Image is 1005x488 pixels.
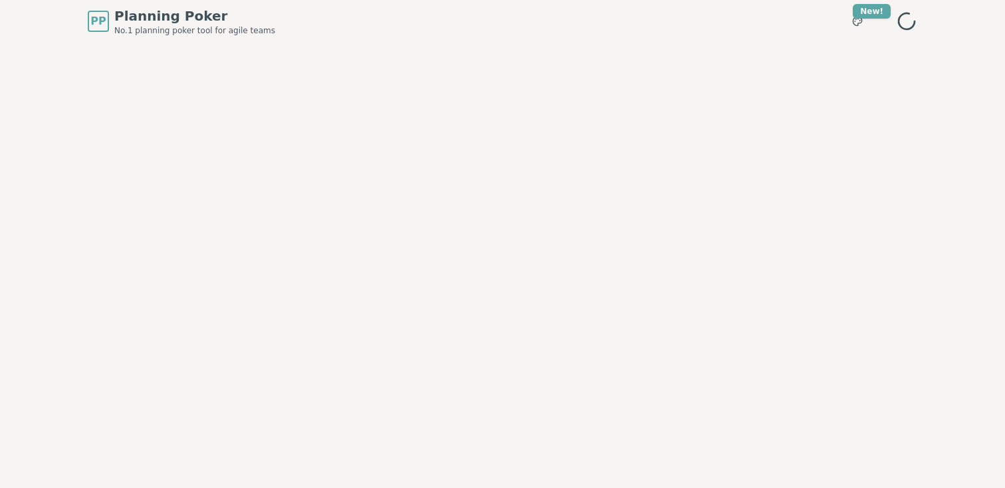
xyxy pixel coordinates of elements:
span: Planning Poker [114,7,275,25]
button: New! [845,9,869,33]
span: PP [90,13,106,29]
a: PPPlanning PokerNo.1 planning poker tool for agile teams [88,7,275,36]
div: New! [853,4,891,19]
span: No.1 planning poker tool for agile teams [114,25,275,36]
